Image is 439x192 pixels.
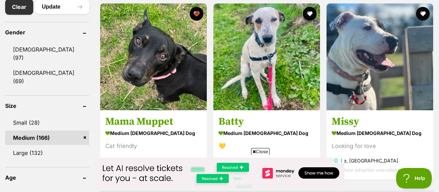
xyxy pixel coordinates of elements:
h3: Batty [218,115,315,128]
strong: medium [DEMOGRAPHIC_DATA] Dog [332,128,428,138]
strong: medium [DEMOGRAPHIC_DATA] Dog [105,128,202,138]
header: Size [5,103,89,109]
a: Mama Muppet medium [DEMOGRAPHIC_DATA] Dog Cat friendly Camperdown, [GEOGRAPHIC_DATA] Interstate a... [100,110,207,180]
strong: Sale, [GEOGRAPHIC_DATA] [332,156,428,165]
a: Small (28) [5,115,89,130]
div: 💛 [218,142,315,151]
strong: medium [DEMOGRAPHIC_DATA] Dog [218,128,315,138]
button: favourite [303,7,317,21]
a: Medium (166) [5,131,89,145]
a: Batty medium [DEMOGRAPHIC_DATA] Dog 💛 [GEOGRAPHIC_DATA], [GEOGRAPHIC_DATA] Interstate adoption [213,110,320,180]
span: Close [251,148,270,155]
h3: Missy [332,115,428,128]
span: Interstate adoption unavailable [332,167,401,173]
button: favourite [416,7,430,21]
h3: Mama Muppet [105,115,202,128]
div: Cat friendly [105,142,202,151]
header: Age [5,174,89,181]
img: Missy - Bull Terrier x Bulldog [327,3,433,110]
a: [DEMOGRAPHIC_DATA] (97) [5,42,89,65]
div: Looking for love [332,142,428,151]
img: Mama Muppet - Australian Kelpie x American Staffordshire Terrier Dog [100,3,207,110]
img: Batty - Mixed Breed Dog [213,3,320,110]
button: favourite [190,7,203,21]
a: Large (132) [5,146,89,160]
a: [DEMOGRAPHIC_DATA] (69) [5,66,89,88]
iframe: Advertisement [95,158,344,189]
header: Gender [5,29,89,35]
iframe: Help Scout Beacon - Open [396,168,432,189]
img: consumer-privacy-logo.png [1,1,6,6]
a: Missy medium [DEMOGRAPHIC_DATA] Dog Looking for love Sale, [GEOGRAPHIC_DATA] Interstate adoption ... [327,110,433,180]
